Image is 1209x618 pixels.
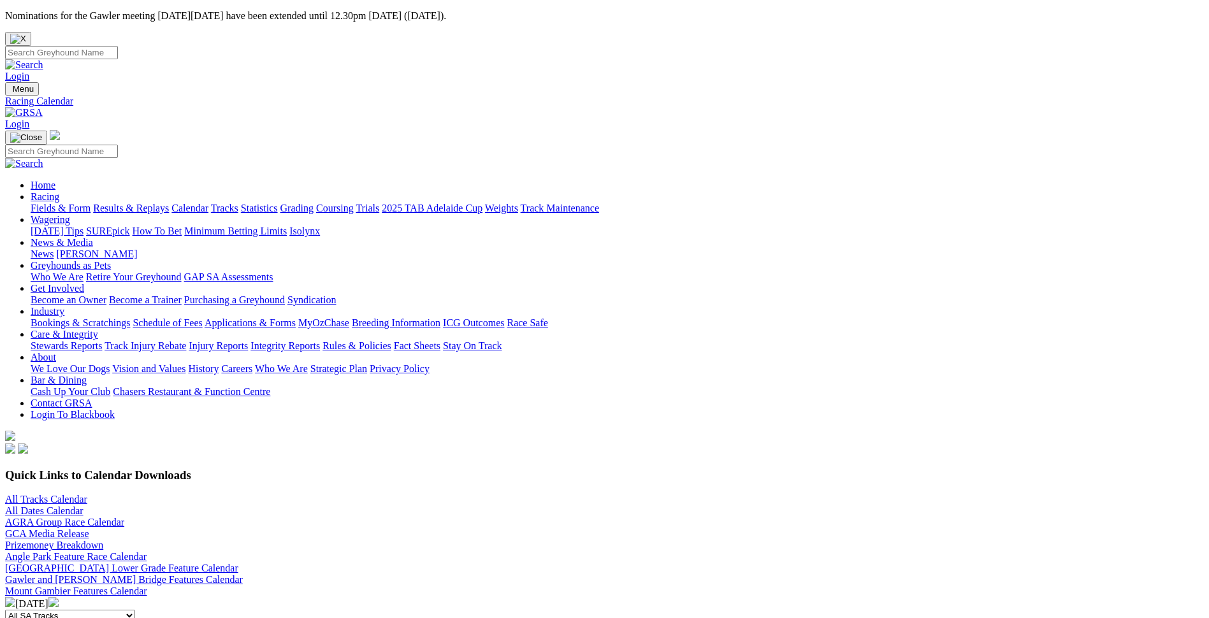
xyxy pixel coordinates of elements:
a: Bookings & Scratchings [31,317,130,328]
div: Racing [31,203,1204,214]
a: Privacy Policy [370,363,430,374]
div: [DATE] [5,597,1204,610]
span: Menu [13,84,34,94]
a: Industry [31,306,64,317]
img: Search [5,59,43,71]
img: logo-grsa-white.png [5,431,15,441]
div: Greyhounds as Pets [31,271,1204,283]
a: Schedule of Fees [133,317,202,328]
div: Get Involved [31,294,1204,306]
a: ICG Outcomes [443,317,504,328]
div: Bar & Dining [31,386,1204,398]
button: Toggle navigation [5,131,47,145]
a: Weights [485,203,518,213]
a: Fields & Form [31,203,90,213]
a: Login To Blackbook [31,409,115,420]
a: Careers [221,363,252,374]
a: How To Bet [133,226,182,236]
a: Syndication [287,294,336,305]
h3: Quick Links to Calendar Downloads [5,468,1204,482]
a: Retire Your Greyhound [86,271,182,282]
button: Toggle navigation [5,82,39,96]
a: Strategic Plan [310,363,367,374]
a: Isolynx [289,226,320,236]
input: Search [5,46,118,59]
a: Minimum Betting Limits [184,226,287,236]
img: GRSA [5,107,43,119]
a: Grading [280,203,314,213]
a: All Tracks Calendar [5,494,87,505]
img: facebook.svg [5,443,15,454]
a: Mount Gambier Features Calendar [5,586,147,596]
a: [PERSON_NAME] [56,248,137,259]
a: We Love Our Dogs [31,363,110,374]
img: twitter.svg [18,443,28,454]
a: News & Media [31,237,93,248]
a: Who We Are [31,271,83,282]
div: Care & Integrity [31,340,1204,352]
a: SUREpick [86,226,129,236]
img: chevron-right-pager-white.svg [48,597,59,607]
a: Wagering [31,214,70,225]
div: Wagering [31,226,1204,237]
div: About [31,363,1204,375]
a: Track Maintenance [521,203,599,213]
button: Close [5,32,31,46]
a: Calendar [171,203,208,213]
a: All Dates Calendar [5,505,83,516]
a: About [31,352,56,363]
a: Who We Are [255,363,308,374]
a: Stay On Track [443,340,502,351]
a: Breeding Information [352,317,440,328]
a: Purchasing a Greyhound [184,294,285,305]
a: GAP SA Assessments [184,271,273,282]
a: MyOzChase [298,317,349,328]
a: Bar & Dining [31,375,87,385]
a: Prizemoney Breakdown [5,540,103,550]
a: GCA Media Release [5,528,89,539]
a: Coursing [316,203,354,213]
a: Gawler and [PERSON_NAME] Bridge Features Calendar [5,574,243,585]
a: Applications & Forms [205,317,296,328]
p: Nominations for the Gawler meeting [DATE][DATE] have been extended until 12.30pm [DATE] ([DATE]). [5,10,1204,22]
div: Industry [31,317,1204,329]
a: Greyhounds as Pets [31,260,111,271]
a: Fact Sheets [394,340,440,351]
a: Racing [31,191,59,202]
a: Tracks [211,203,238,213]
a: Angle Park Feature Race Calendar [5,551,147,562]
a: Track Injury Rebate [105,340,186,351]
a: 2025 TAB Adelaide Cup [382,203,482,213]
img: Close [10,133,42,143]
a: Statistics [241,203,278,213]
a: Racing Calendar [5,96,1204,107]
a: Login [5,119,29,129]
a: Become an Owner [31,294,106,305]
a: Home [31,180,55,190]
a: Vision and Values [112,363,185,374]
a: Get Involved [31,283,84,294]
a: Become a Trainer [109,294,182,305]
a: News [31,248,54,259]
a: Rules & Policies [322,340,391,351]
img: X [10,34,26,44]
img: logo-grsa-white.png [50,130,60,140]
a: History [188,363,219,374]
a: Race Safe [507,317,547,328]
a: Cash Up Your Club [31,386,110,397]
a: Injury Reports [189,340,248,351]
a: Login [5,71,29,82]
a: [GEOGRAPHIC_DATA] Lower Grade Feature Calendar [5,563,238,573]
img: Search [5,158,43,169]
a: Trials [356,203,379,213]
a: AGRA Group Race Calendar [5,517,124,528]
input: Search [5,145,118,158]
a: Results & Replays [93,203,169,213]
a: [DATE] Tips [31,226,83,236]
div: News & Media [31,248,1204,260]
a: Contact GRSA [31,398,92,408]
a: Integrity Reports [250,340,320,351]
a: Stewards Reports [31,340,102,351]
a: Care & Integrity [31,329,98,340]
